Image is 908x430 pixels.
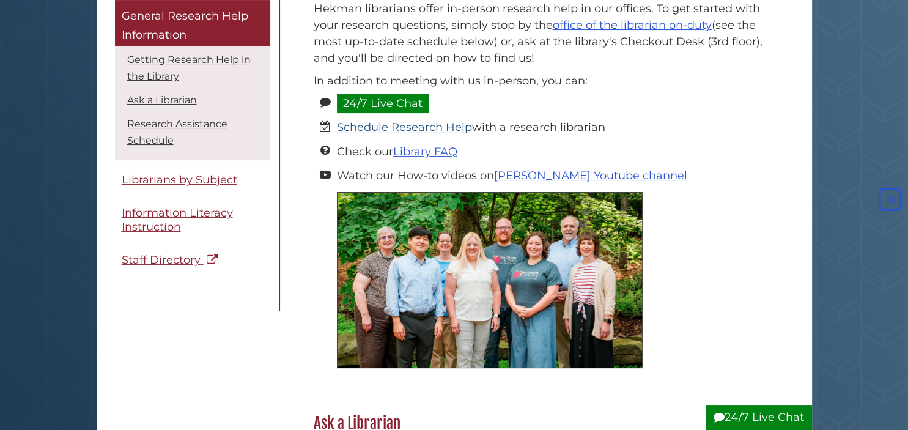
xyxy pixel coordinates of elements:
[553,18,712,32] a: office of the librarian on-duty
[115,200,270,241] a: Information Literacy Instruction
[314,1,769,67] p: Hekman librarians offer in-person research help in our offices. To get started with your research...
[393,145,457,158] a: Library FAQ
[115,247,270,275] a: Staff Directory
[337,119,769,136] li: with a research librarian
[122,9,248,42] span: General Research Help Information
[876,193,905,206] a: Back to Top
[127,94,197,106] a: Ask a Librarian
[127,118,227,146] a: Research Assistance Schedule
[115,166,270,194] a: Librarians by Subject
[122,173,237,187] span: Librarians by Subject
[122,207,233,234] span: Information Literacy Instruction
[337,168,769,184] li: Watch our How-to videos on
[122,254,201,267] span: Staff Directory
[127,54,251,82] a: Getting Research Help in the Library
[337,94,429,113] a: 24/7 Live Chat
[337,144,769,160] li: Check our
[337,120,472,134] a: Schedule Research Help
[494,169,687,182] a: [PERSON_NAME] Youtube channel
[706,405,812,430] button: 24/7 Live Chat
[314,73,769,89] p: In addition to meeting with us in-person, you can:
